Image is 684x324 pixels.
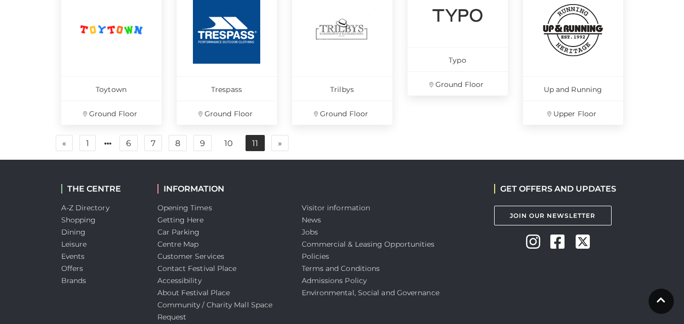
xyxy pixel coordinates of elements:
p: Ground Floor [61,101,162,125]
a: Policies [302,252,330,261]
p: Toytown [61,76,162,101]
a: Brands [61,276,87,285]
a: Visitor information [302,203,371,212]
a: Customer Services [157,252,225,261]
a: Getting Here [157,215,204,224]
span: « [62,140,66,147]
a: Community / Charity Mall Space Request [157,300,273,321]
p: Ground Floor [292,101,392,125]
a: Admissions Policy [302,276,367,285]
a: A-Z Directory [61,203,109,212]
a: 8 [169,135,187,151]
a: Events [61,252,85,261]
a: Terms and Conditions [302,264,380,273]
a: Centre Map [157,240,199,249]
h2: INFORMATION [157,184,287,194]
a: 9 [193,135,212,151]
a: News [302,215,321,224]
a: 1 [79,135,96,151]
a: 6 [119,135,138,151]
span: » [278,140,282,147]
p: Ground Floor [408,71,508,96]
p: Trespass [177,76,277,101]
h2: THE CENTRE [61,184,142,194]
a: Opening Times [157,203,212,212]
p: Trilbys [292,76,392,101]
a: Commercial & Leasing Opportunities [302,240,435,249]
p: Upper Floor [523,101,623,125]
a: Contact Festival Place [157,264,237,273]
a: Shopping [61,215,96,224]
a: Previous [56,135,73,151]
a: Environmental, Social and Governance [302,288,439,297]
a: 7 [144,135,162,151]
p: Typo [408,47,508,71]
a: Next [271,135,289,151]
a: Accessibility [157,276,202,285]
p: Up and Running [523,76,623,101]
a: Offers [61,264,84,273]
a: Leisure [61,240,87,249]
p: Ground Floor [177,101,277,125]
a: Dining [61,227,86,237]
a: 10 [218,135,239,152]
a: About Festival Place [157,288,230,297]
a: Join Our Newsletter [494,206,612,225]
a: 11 [246,135,265,151]
h2: GET OFFERS AND UPDATES [494,184,616,194]
a: Jobs [302,227,318,237]
a: Car Parking [157,227,200,237]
